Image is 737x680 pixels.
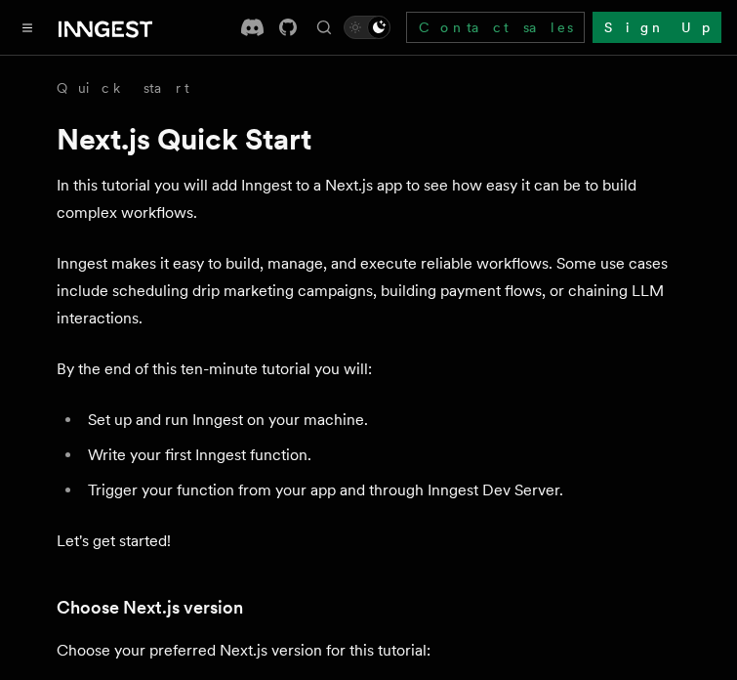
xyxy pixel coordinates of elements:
[593,12,721,43] a: Sign Up
[57,78,189,98] a: Quick start
[344,16,390,39] button: Toggle dark mode
[57,594,243,621] a: Choose Next.js version
[82,442,681,469] li: Write your first Inngest function.
[57,172,681,227] p: In this tutorial you will add Inngest to a Next.js app to see how easy it can be to build complex...
[312,16,336,39] button: Find something...
[57,528,681,555] p: Let's get started!
[16,16,39,39] button: Toggle navigation
[406,12,585,43] a: Contact sales
[57,356,681,383] p: By the end of this ten-minute tutorial you will:
[57,637,681,664] p: Choose your preferred Next.js version for this tutorial:
[57,121,681,156] h1: Next.js Quick Start
[57,250,681,332] p: Inngest makes it easy to build, manage, and execute reliable workflows. Some use cases include sc...
[82,406,681,434] li: Set up and run Inngest on your machine.
[82,477,681,504] li: Trigger your function from your app and through Inngest Dev Server.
